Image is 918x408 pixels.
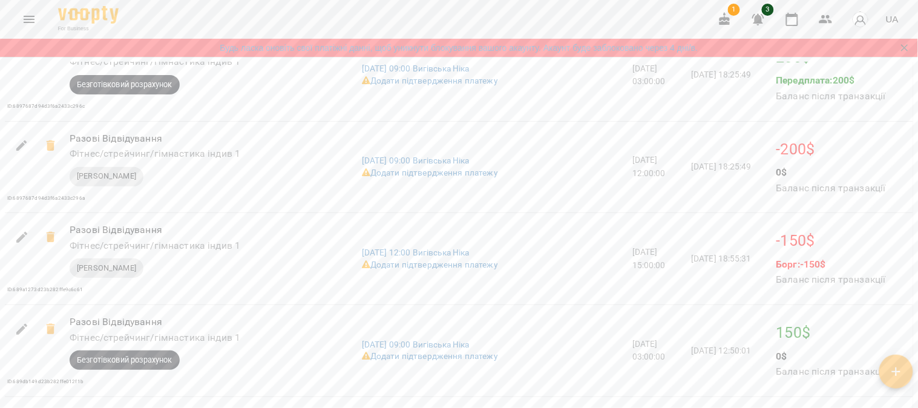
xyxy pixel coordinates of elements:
h6: Фітнес/стрейчинг/гімнастика індив 1 [70,237,301,254]
h6: Баланс після транзакції [776,363,886,380]
p: 0 $ [776,349,886,364]
p: Разові Відвідування [70,315,301,329]
span: [DATE] 03:00:00 [632,339,666,362]
span: [DATE] 18:55:31 [692,254,752,263]
span: [PERSON_NAME] [70,171,143,182]
h6: Баланс після транзакції [776,88,886,105]
p: -150 $ [776,229,911,252]
img: avatar_s.png [852,11,869,28]
span: 1 [728,4,740,16]
p: Передплата: 200 $ [776,73,886,88]
p: Разові Відвідування [70,131,301,146]
h6: Баланс після транзакції [776,180,886,197]
a: [DATE] 09:00 Вигівська Ніка [362,340,470,349]
span: Безготівковий розрахунок [70,355,180,366]
span: ID: 689db149d23b282ffe012f1b [7,379,84,384]
img: Voopty Logo [58,6,119,24]
span: ID: 6897687d94d3f6a2433c296a [7,196,85,201]
span: -200$ Скасувати транзакцію? [36,131,65,160]
button: Закрити сповіщення [896,39,913,56]
p: 150 $ [776,321,911,344]
a: Додати підтвердження платежу [362,351,498,361]
a: Додати підтвердження платежу [362,168,498,177]
span: [DATE] 18:25:49 [692,162,752,171]
a: [DATE] 09:00 Вигівська Ніка [362,64,470,73]
p: Разові Відвідування [70,223,301,237]
span: Безготівковий розрахунок [70,79,180,90]
h6: Фітнес/стрейчинг/гімнастика індив 1 [70,329,301,346]
h6: Фітнес/стрейчинг/гімнастика індив 1 [70,145,301,162]
span: [DATE] 12:00:00 [632,155,666,178]
span: [DATE] 03:00:00 [632,64,666,87]
span: 150$ Скасувати транзакцію? [36,315,65,344]
button: Menu [15,5,44,34]
span: [DATE] 18:25:49 [692,70,752,79]
p: 0 $ [776,165,886,180]
span: -150$ Скасувати транзакцію? [36,223,65,252]
h6: Баланс після транзакції [776,271,886,288]
a: [DATE] 12:00 Вигівська Ніка [362,248,470,257]
span: 3 [762,4,774,16]
span: [DATE] 12:50:01 [692,346,752,355]
p: -200 $ [776,138,911,161]
a: [DATE] 09:00 Вигівська Ніка [362,156,470,165]
a: Додати підтвердження платежу [362,260,498,269]
p: Борг: -150 $ [776,257,886,272]
span: [PERSON_NAME] [70,263,143,274]
span: ID: 6897687d94d3f6a2433c296c [7,104,85,109]
h6: Фітнес/стрейчинг/гімнастика індив 1 [70,53,301,70]
a: Будь ласка оновіть свої платіжні данні, щоб уникнути блокування вашого акаунту. Акаунт буде забло... [220,42,698,54]
button: UA [881,8,903,30]
a: Додати підтвердження платежу [362,76,498,85]
span: ID: 689a1273d23b282ffe9c6c61 [7,287,83,292]
span: UA [886,13,899,25]
span: [DATE] 15:00:00 [632,247,666,270]
span: For Business [58,25,119,33]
